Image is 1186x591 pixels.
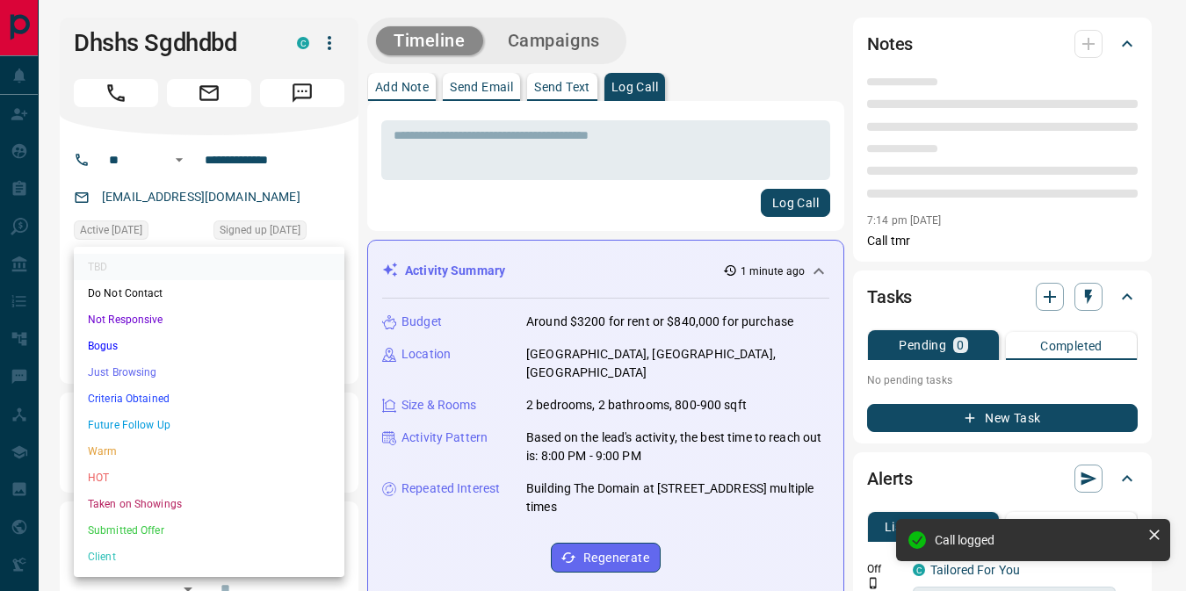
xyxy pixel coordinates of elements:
[74,280,344,306] li: Do Not Contact
[74,517,344,544] li: Submitted Offer
[74,465,344,491] li: HOT
[74,491,344,517] li: Taken on Showings
[74,333,344,359] li: Bogus
[74,438,344,465] li: Warm
[74,359,344,386] li: Just Browsing
[74,306,344,333] li: Not Responsive
[74,386,344,412] li: Criteria Obtained
[935,533,1140,547] div: Call logged
[74,544,344,570] li: Client
[74,412,344,438] li: Future Follow Up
